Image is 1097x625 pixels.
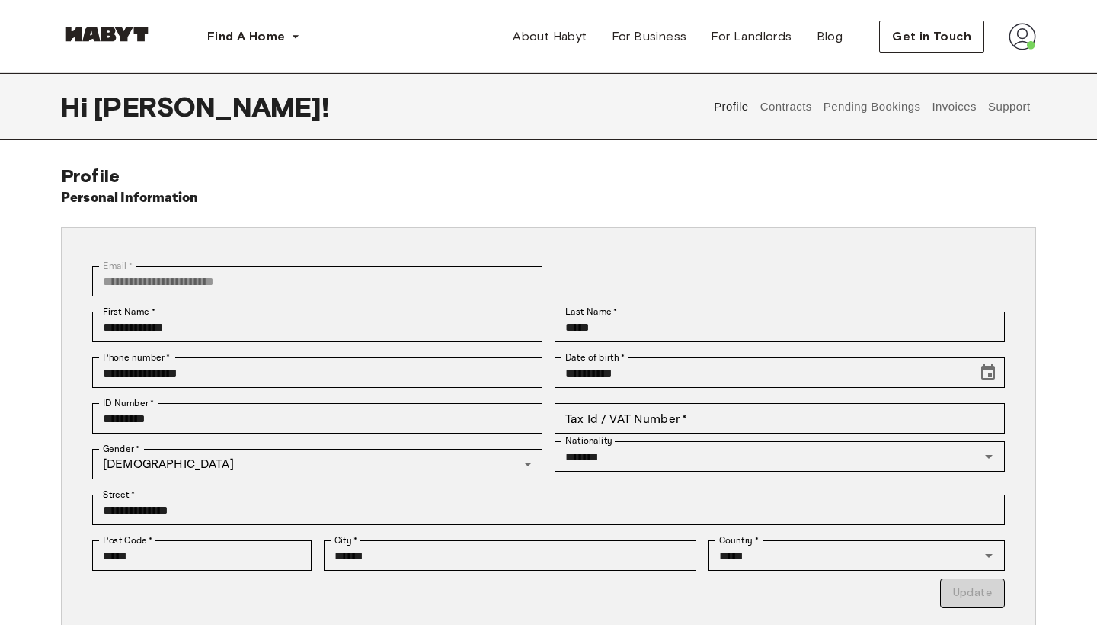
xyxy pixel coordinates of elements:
[712,73,751,140] button: Profile
[708,73,1036,140] div: user profile tabs
[892,27,971,46] span: Get in Touch
[699,21,804,52] a: For Landlords
[103,396,154,410] label: ID Number
[565,305,618,319] label: Last Name
[103,259,133,273] label: Email
[103,442,139,456] label: Gender
[207,27,285,46] span: Find A Home
[719,534,759,547] label: Country
[501,21,599,52] a: About Habyt
[978,545,999,566] button: Open
[978,446,999,467] button: Open
[94,91,329,123] span: [PERSON_NAME] !
[600,21,699,52] a: For Business
[334,534,358,547] label: City
[103,351,171,364] label: Phone number
[973,357,1003,388] button: Choose date, selected date is Apr 7, 2002
[92,266,542,296] div: You can't change your email address at the moment. Please reach out to customer support in case y...
[821,73,923,140] button: Pending Bookings
[565,351,625,364] label: Date of birth
[804,21,856,52] a: Blog
[1009,23,1036,50] img: avatar
[711,27,792,46] span: For Landlords
[513,27,587,46] span: About Habyt
[612,27,687,46] span: For Business
[195,21,312,52] button: Find A Home
[92,449,542,479] div: [DEMOGRAPHIC_DATA]
[986,73,1032,140] button: Support
[61,27,152,42] img: Habyt
[817,27,843,46] span: Blog
[61,187,199,209] h6: Personal Information
[879,21,984,53] button: Get in Touch
[103,534,153,547] label: Post Code
[61,91,94,123] span: Hi
[103,488,135,502] label: Street
[930,73,978,140] button: Invoices
[565,434,612,447] label: Nationality
[103,305,155,319] label: First Name
[61,165,120,187] span: Profile
[758,73,814,140] button: Contracts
